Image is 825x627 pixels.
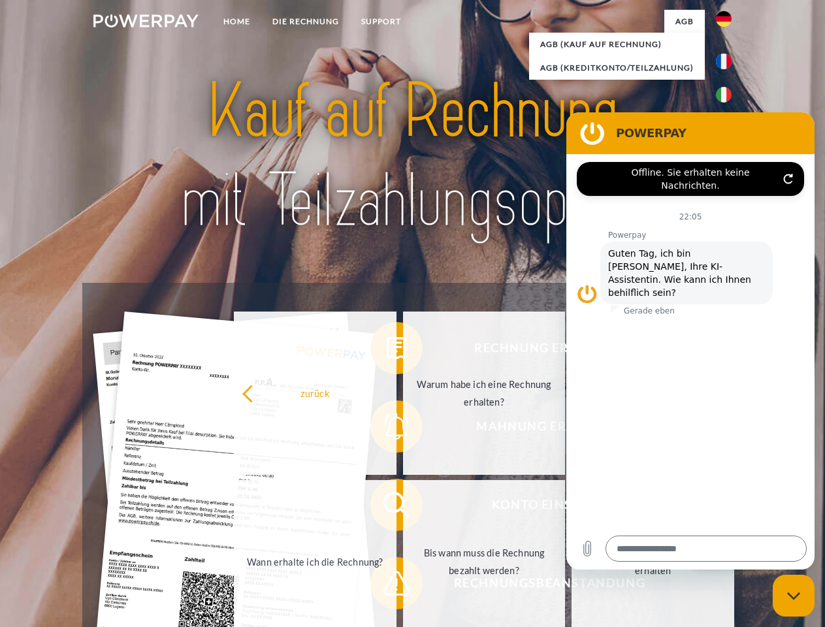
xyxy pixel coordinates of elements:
img: de [716,11,732,27]
iframe: Schaltfläche zum Öffnen des Messaging-Fensters; Konversation läuft [773,575,815,617]
img: fr [716,54,732,69]
a: AGB (Kauf auf Rechnung) [529,33,705,56]
div: Warum habe ich eine Rechnung erhalten? [411,376,558,411]
a: DIE RECHNUNG [261,10,350,33]
div: Bis wann muss die Rechnung bezahlt werden? [411,544,558,579]
a: Home [212,10,261,33]
a: agb [664,10,705,33]
a: SUPPORT [350,10,412,33]
div: zurück [242,384,389,402]
iframe: Messaging-Fenster [566,112,815,570]
img: logo-powerpay-white.svg [93,14,199,27]
a: AGB (Kreditkonto/Teilzahlung) [529,56,705,80]
div: Wann erhalte ich die Rechnung? [242,553,389,570]
img: it [716,87,732,103]
img: title-powerpay_de.svg [125,63,700,250]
